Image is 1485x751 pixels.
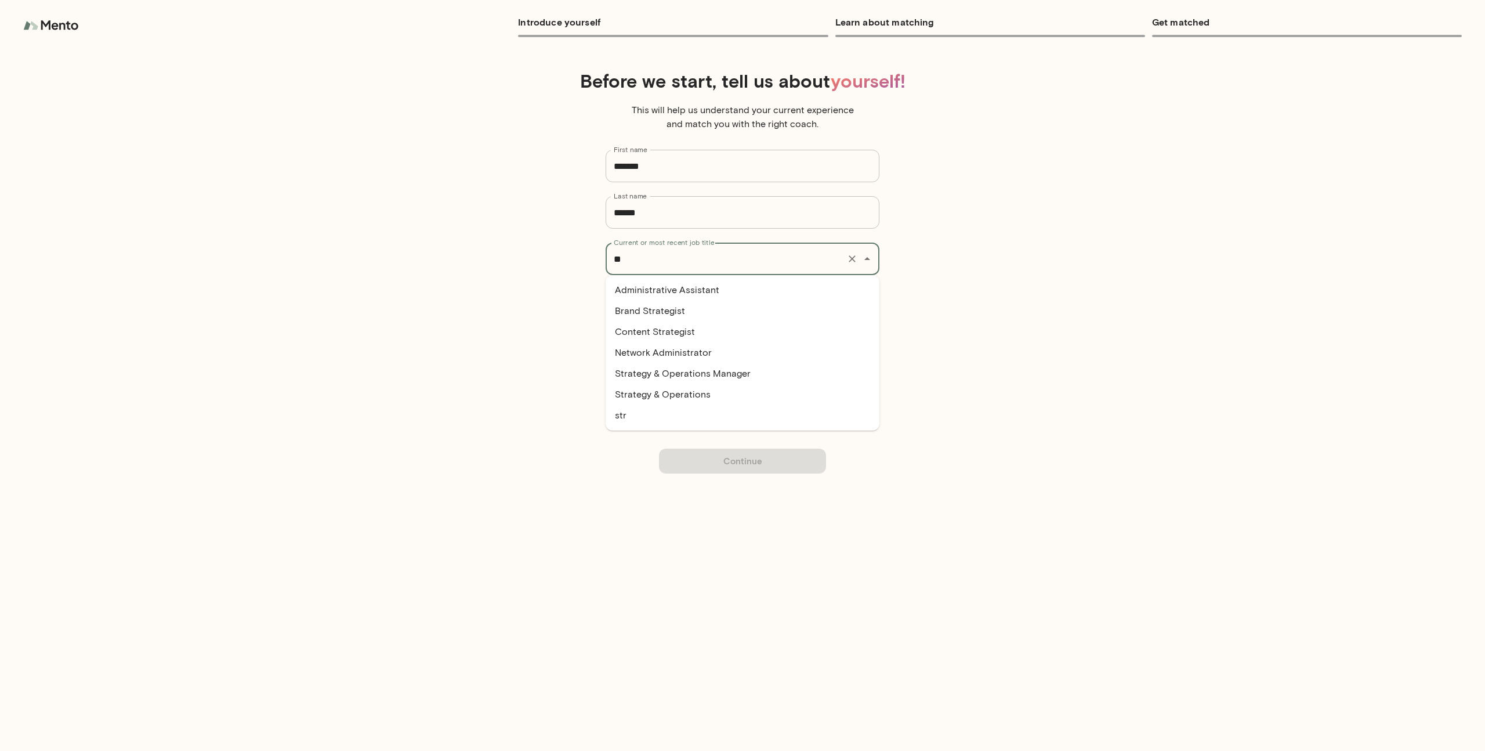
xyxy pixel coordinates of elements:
[614,145,647,154] label: First name
[606,384,879,405] li: Strategy & Operations
[831,69,906,92] span: yourself!
[518,14,828,30] h6: Introduce yourself
[859,251,875,267] button: Close
[23,14,81,37] img: logo
[1152,14,1462,30] h6: Get matched
[306,70,1179,92] h4: Before we start, tell us about
[626,103,859,131] p: This will help us understand your current experience and match you with the right coach.
[606,280,879,301] li: Administrative Assistant
[614,237,714,247] label: Current or most recent job title
[835,14,1145,30] h6: Learn about matching
[614,191,647,201] label: Last name
[606,363,879,384] li: Strategy & Operations Manager
[606,322,879,342] li: Content Strategist
[844,251,860,267] button: Clear
[606,301,879,322] li: Brand Strategist
[606,405,879,426] li: str
[606,342,879,363] li: Network Administrator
